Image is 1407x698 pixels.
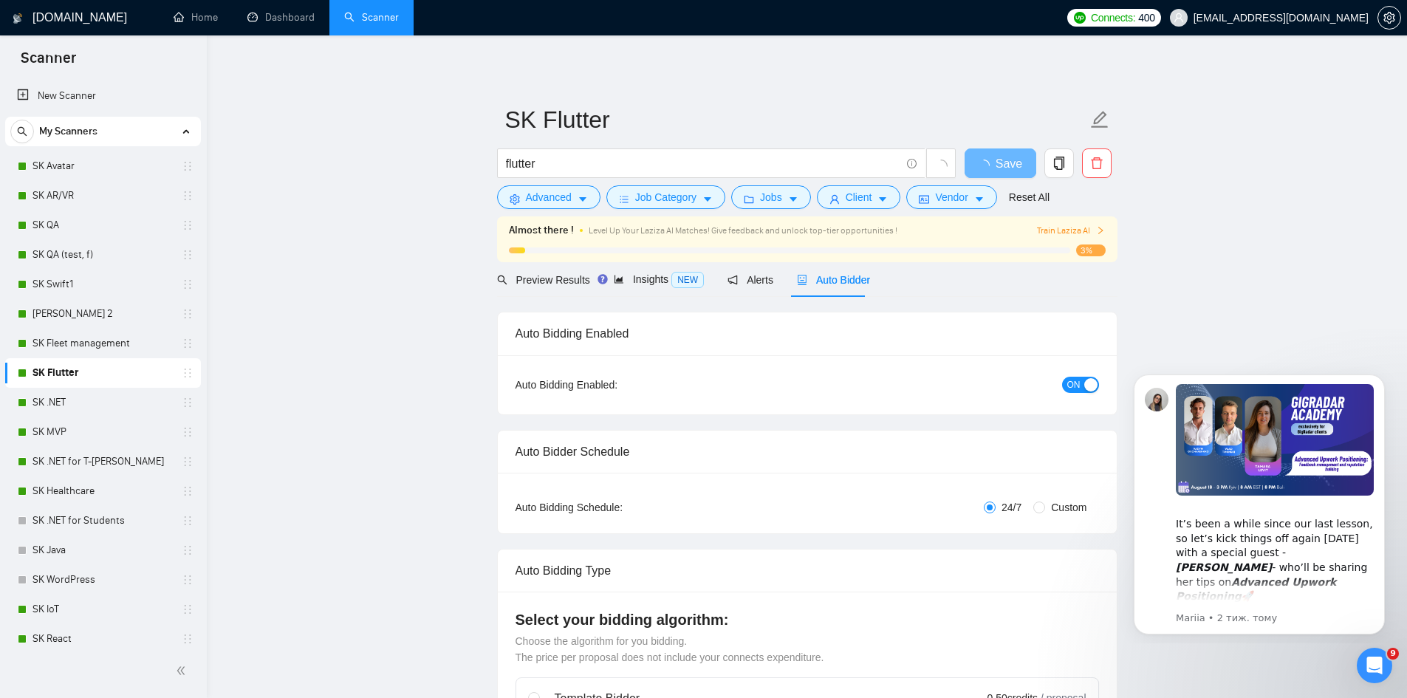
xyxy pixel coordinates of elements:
a: SK Java [32,536,173,565]
span: robot [797,275,807,285]
span: 400 [1138,10,1154,26]
li: New Scanner [5,81,201,111]
span: Scanner [9,47,88,78]
button: Пошук в статтях [21,344,274,374]
button: Save [965,148,1036,178]
a: SK IoT [32,595,173,624]
div: ✅ How To: Connect your agency to [DOMAIN_NAME] [30,386,247,417]
input: Search Freelance Jobs... [506,154,900,173]
a: SK Healthcare [32,476,173,506]
a: SK QA (test, f) [32,240,173,270]
h4: Select your bidding algorithm: [516,609,1099,630]
span: Custom [1045,499,1092,516]
span: Auto Bidder [797,274,870,286]
button: search [10,120,34,143]
button: userClientcaret-down [817,185,901,209]
iframe: To enrich screen reader interactions, please activate Accessibility in Grammarly extension settings [1357,648,1392,683]
span: Choose the algorithm for you bidding. The price per proposal does not include your connects expen... [516,635,824,663]
div: ✅ How To: Connect your agency to [DOMAIN_NAME] [21,380,274,422]
img: logo [30,28,53,52]
a: setting [1377,12,1401,24]
span: edit [1090,110,1109,129]
div: Напишіть нам повідомлення [30,287,247,302]
span: holder [182,190,194,202]
a: SK Flutter [32,358,173,388]
a: SK .NET for Students [32,506,173,536]
div: Закрити [254,24,281,50]
span: holder [182,544,194,556]
span: holder [182,308,194,320]
span: Пошук в статтях [30,352,129,367]
div: Auto Bidder Schedule [516,431,1099,473]
span: holder [182,515,194,527]
a: SK AR/VR [32,181,173,211]
button: Допомога [222,461,295,520]
span: caret-down [974,194,985,205]
a: SK QA [32,211,173,240]
span: info-circle [907,159,917,168]
span: Jobs [760,189,782,205]
span: Повідомлення [76,498,153,508]
span: holder [182,338,194,349]
button: settingAdvancedcaret-down [497,185,600,209]
a: dashboardDashboard [247,11,315,24]
a: [PERSON_NAME] 2 [32,299,173,329]
a: homeHome [174,11,218,24]
a: Reset All [1009,189,1050,205]
div: Auto Bidding Schedule: [516,499,710,516]
button: setting [1377,6,1401,30]
span: ON [1067,377,1081,393]
span: Almost there ! [509,222,574,239]
button: barsJob Categorycaret-down [606,185,725,209]
button: Повідомлення [74,461,148,520]
button: idcardVendorcaret-down [906,185,996,209]
span: holder [182,278,194,290]
span: holder [182,397,194,408]
span: Train Laziza AI [1037,224,1105,238]
img: upwork-logo.png [1074,12,1086,24]
span: idcard [919,194,929,205]
img: Profile image for Mariia [145,24,174,53]
span: Допомога [232,498,285,508]
span: holder [182,574,194,586]
span: notification [728,275,738,285]
span: Preview Results [497,274,590,286]
div: 🔠 GigRadar Search Syntax: Query Operators for Optimized Job Searches [30,428,247,459]
span: NEW [671,272,704,288]
a: SK .NET for T-[PERSON_NAME] [32,447,173,476]
span: Level Up Your Laziza AI Matches! Give feedback and unlock top-tier opportunities ! [589,225,897,236]
a: searchScanner [344,11,399,24]
span: 24/7 [996,499,1027,516]
span: holder [182,426,194,438]
span: caret-down [702,194,713,205]
span: Advanced [526,189,572,205]
iframe: Intercom notifications повідомлення [1112,361,1407,643]
span: Connects: [1091,10,1135,26]
div: Auto Bidding Type [516,550,1099,592]
span: caret-down [788,194,798,205]
img: Profile image for Oleksandr [201,24,230,53]
span: 9 [1387,648,1399,660]
span: My Scanners [39,117,97,146]
input: Scanner name... [505,101,1087,138]
span: Client [846,189,872,205]
a: SK Avatar [32,151,173,181]
span: holder [182,367,194,379]
button: delete [1082,148,1112,178]
span: setting [510,194,520,205]
a: SK React [32,624,173,654]
span: holder [182,160,194,172]
a: New Scanner [17,81,189,111]
span: search [497,275,507,285]
img: Profile image for Nazar [173,24,202,53]
span: user [829,194,840,205]
span: 3% [1076,244,1106,256]
span: holder [182,249,194,261]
